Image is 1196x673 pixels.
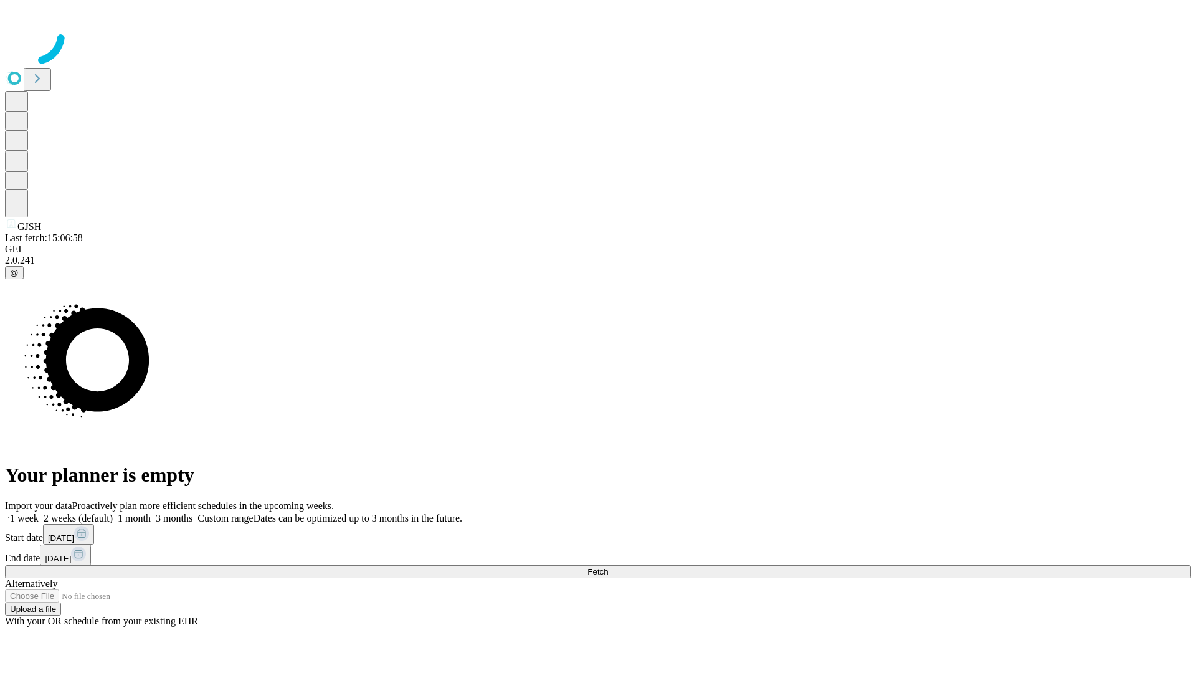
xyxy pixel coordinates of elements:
[72,500,334,511] span: Proactively plan more efficient schedules in the upcoming weeks.
[48,533,74,543] span: [DATE]
[5,545,1191,565] div: End date
[40,545,91,565] button: [DATE]
[5,616,198,626] span: With your OR schedule from your existing EHR
[5,524,1191,545] div: Start date
[254,513,462,523] span: Dates can be optimized up to 3 months in the future.
[5,578,57,589] span: Alternatively
[5,255,1191,266] div: 2.0.241
[5,244,1191,255] div: GEI
[17,221,41,232] span: GJSH
[197,513,253,523] span: Custom range
[587,567,608,576] span: Fetch
[43,524,94,545] button: [DATE]
[10,513,39,523] span: 1 week
[5,266,24,279] button: @
[45,554,71,563] span: [DATE]
[5,565,1191,578] button: Fetch
[5,603,61,616] button: Upload a file
[5,232,83,243] span: Last fetch: 15:06:58
[156,513,192,523] span: 3 months
[10,268,19,277] span: @
[5,500,72,511] span: Import your data
[5,464,1191,487] h1: Your planner is empty
[44,513,113,523] span: 2 weeks (default)
[118,513,151,523] span: 1 month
